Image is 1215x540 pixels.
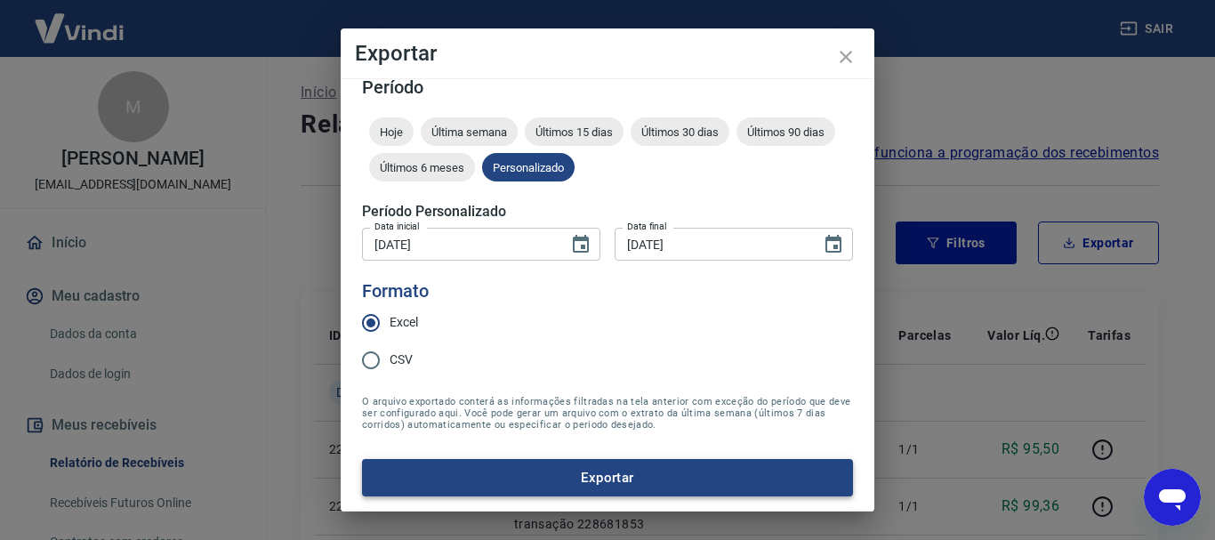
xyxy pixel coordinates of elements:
[525,125,624,139] span: Últimos 15 dias
[627,220,667,233] label: Data final
[362,278,429,304] legend: Formato
[615,228,809,261] input: DD/MM/YYYY
[525,117,624,146] div: Últimos 15 dias
[355,43,860,64] h4: Exportar
[482,153,575,181] div: Personalizado
[390,351,413,369] span: CSV
[736,125,835,139] span: Últimos 90 dias
[362,203,853,221] h5: Período Personalizado
[362,459,853,496] button: Exportar
[421,125,518,139] span: Última semana
[362,228,556,261] input: DD/MM/YYYY
[374,220,420,233] label: Data inicial
[825,36,867,78] button: close
[369,153,475,181] div: Últimos 6 meses
[482,161,575,174] span: Personalizado
[631,125,729,139] span: Últimos 30 dias
[1144,469,1201,526] iframe: Botão para abrir a janela de mensagens
[369,161,475,174] span: Últimos 6 meses
[816,227,851,262] button: Choose date, selected date is 21 de set de 2025
[362,396,853,431] span: O arquivo exportado conterá as informações filtradas na tela anterior com exceção do período que ...
[563,227,599,262] button: Choose date, selected date is 1 de ago de 2025
[736,117,835,146] div: Últimos 90 dias
[369,117,414,146] div: Hoje
[421,117,518,146] div: Última semana
[390,313,418,332] span: Excel
[362,78,853,96] h5: Período
[369,125,414,139] span: Hoje
[631,117,729,146] div: Últimos 30 dias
